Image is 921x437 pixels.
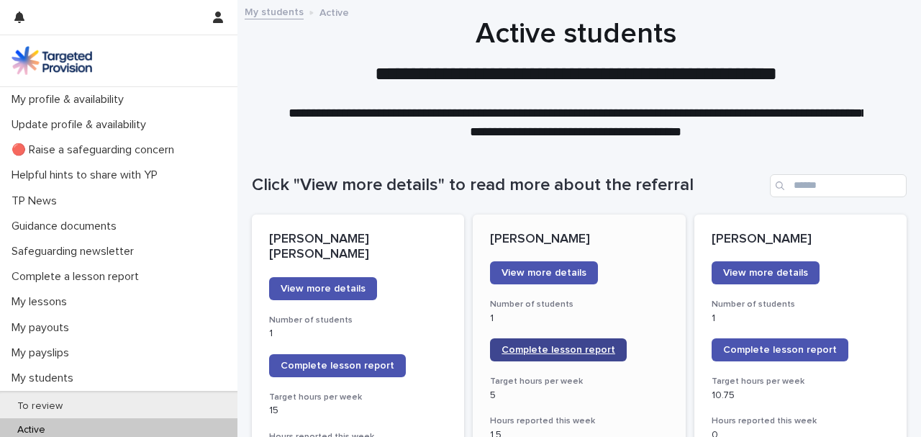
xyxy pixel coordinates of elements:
[712,338,848,361] a: Complete lesson report
[490,415,668,427] h3: Hours reported this week
[712,299,889,310] h3: Number of students
[281,284,366,294] span: View more details
[6,424,57,436] p: Active
[712,261,820,284] a: View more details
[712,376,889,387] h3: Target hours per week
[269,277,377,300] a: View more details
[6,220,128,233] p: Guidance documents
[6,118,158,132] p: Update profile & availability
[269,392,447,403] h3: Target hours per week
[723,345,837,355] span: Complete lesson report
[770,174,907,197] input: Search
[269,405,447,417] p: 15
[490,299,668,310] h3: Number of students
[6,346,81,360] p: My payslips
[252,175,764,196] h1: Click "View more details" to read more about the referral
[490,389,668,402] p: 5
[6,143,186,157] p: 🔴 Raise a safeguarding concern
[269,232,447,263] p: [PERSON_NAME] [PERSON_NAME]
[723,268,808,278] span: View more details
[269,328,447,340] p: 1
[712,232,889,248] p: [PERSON_NAME]
[490,338,627,361] a: Complete lesson report
[6,245,145,258] p: Safeguarding newsletter
[6,168,169,182] p: Helpful hints to share with YP
[6,270,150,284] p: Complete a lesson report
[712,389,889,402] p: 10.75
[6,400,74,413] p: To review
[12,46,92,75] img: M5nRWzHhSzIhMunXDL62
[269,315,447,326] h3: Number of students
[502,345,615,355] span: Complete lesson report
[252,17,899,51] h1: Active students
[502,268,586,278] span: View more details
[712,312,889,325] p: 1
[281,361,394,371] span: Complete lesson report
[6,194,68,208] p: TP News
[490,232,668,248] p: [PERSON_NAME]
[269,354,406,377] a: Complete lesson report
[6,295,78,309] p: My lessons
[6,371,85,385] p: My students
[490,376,668,387] h3: Target hours per week
[6,321,81,335] p: My payouts
[245,3,304,19] a: My students
[490,312,668,325] p: 1
[6,93,135,107] p: My profile & availability
[712,415,889,427] h3: Hours reported this week
[319,4,349,19] p: Active
[490,261,598,284] a: View more details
